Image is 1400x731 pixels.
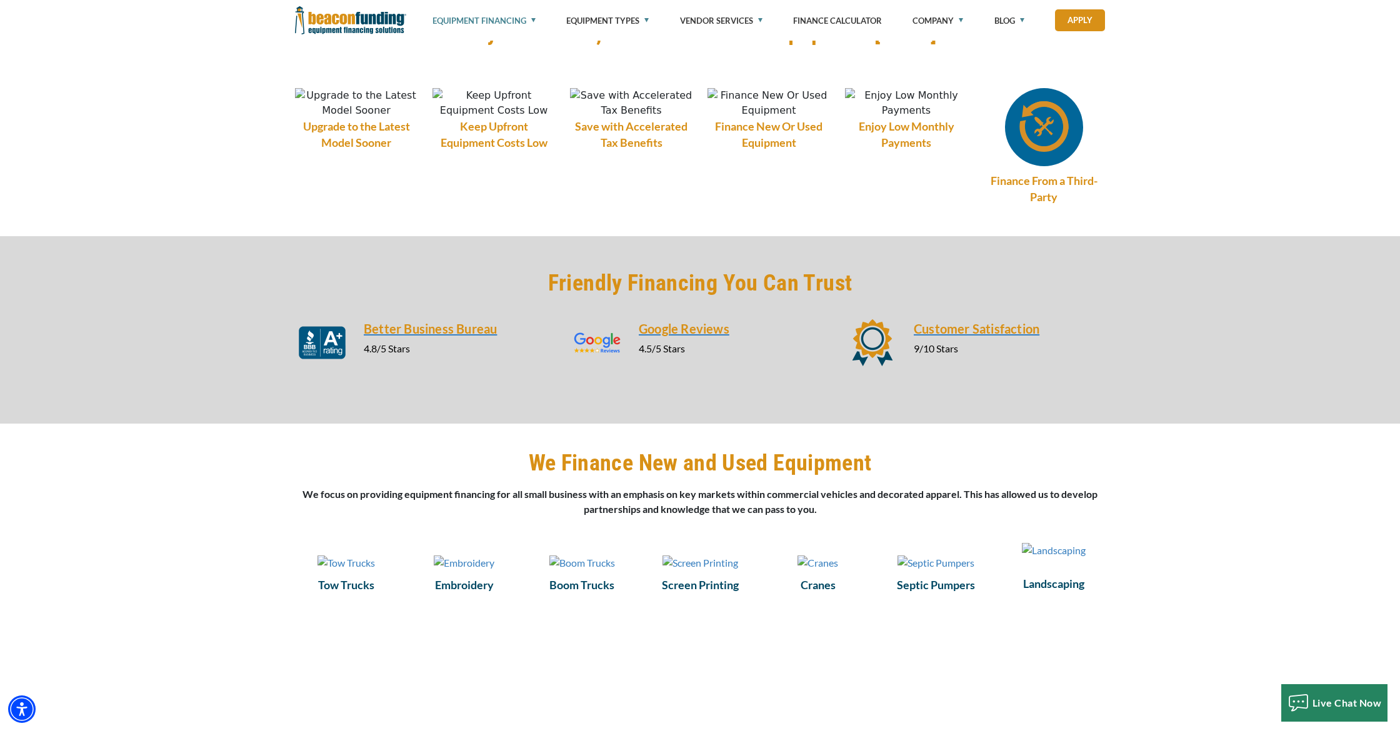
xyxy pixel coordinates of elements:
a: Screen Printing [649,577,752,593]
img: Embroidery [434,555,494,570]
h6: Save with Accelerated Tax Benefits [570,118,692,151]
a: Landscaping [1002,575,1105,592]
img: icon [849,319,896,366]
p: 4.8/5 Stars [364,341,555,356]
a: Finance From a Third-Party [982,88,1105,166]
a: Apply [1055,9,1105,31]
a: Embroidery [413,577,516,593]
span: Live Chat Now [1312,697,1382,709]
img: icon [574,319,621,366]
a: Landscaping [1002,554,1105,569]
a: Septic Pumpers [884,577,987,593]
a: Boom Trucks [531,554,634,570]
img: Finance From a Third-Party [1005,88,1083,166]
img: Septic Pumpers [897,555,974,570]
img: icon [299,319,346,366]
h6: Enjoy Low Monthly Payments [845,118,967,151]
a: Google Reviews [639,319,830,338]
a: Boom Trucks [531,577,634,593]
p: 4.5/5 Stars [639,341,830,356]
img: Landscaping [1022,543,1086,558]
p: 9/10 Stars [914,341,1105,356]
strong: We focus on providing equipment financing for all small business with an emphasis on key markets ... [302,488,1097,515]
button: Live Chat Now [1281,684,1388,722]
img: Upgrade to the Latest Model Sooner [295,88,417,118]
img: Screen Printing [662,555,738,570]
h2: Friendly Financing You Can Trust [295,269,1105,297]
h6: Finance New Or Used Equipment [707,118,830,151]
img: Enjoy Low Monthly Payments [845,88,967,118]
a: Embroidery [413,554,516,570]
a: Customer Satisfaction [914,319,1105,338]
a: Finance From a Third-Party [982,172,1105,205]
a: Tow Trucks [295,577,398,593]
h6: Keep Upfront Equipment Costs Low [432,118,555,151]
img: Cranes [797,555,838,570]
a: Screen Printing [649,554,752,570]
img: Keep Upfront Equipment Costs Low [432,88,555,118]
img: Tow Trucks [317,555,375,570]
a: Tow Trucks [295,554,398,570]
h6: Upgrade to the Latest Model Sooner [295,118,417,151]
img: Boom Trucks [549,555,615,570]
div: Accessibility Menu [8,695,36,723]
a: Cranes [766,577,869,593]
a: Septic Pumpers [884,554,987,570]
img: Finance New Or Used Equipment [707,88,830,118]
img: Save with Accelerated Tax Benefits [570,88,692,118]
a: Cranes [766,554,869,570]
a: Better Business Bureau [364,319,555,338]
h2: We Finance New and Used Equipment [295,449,1105,477]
